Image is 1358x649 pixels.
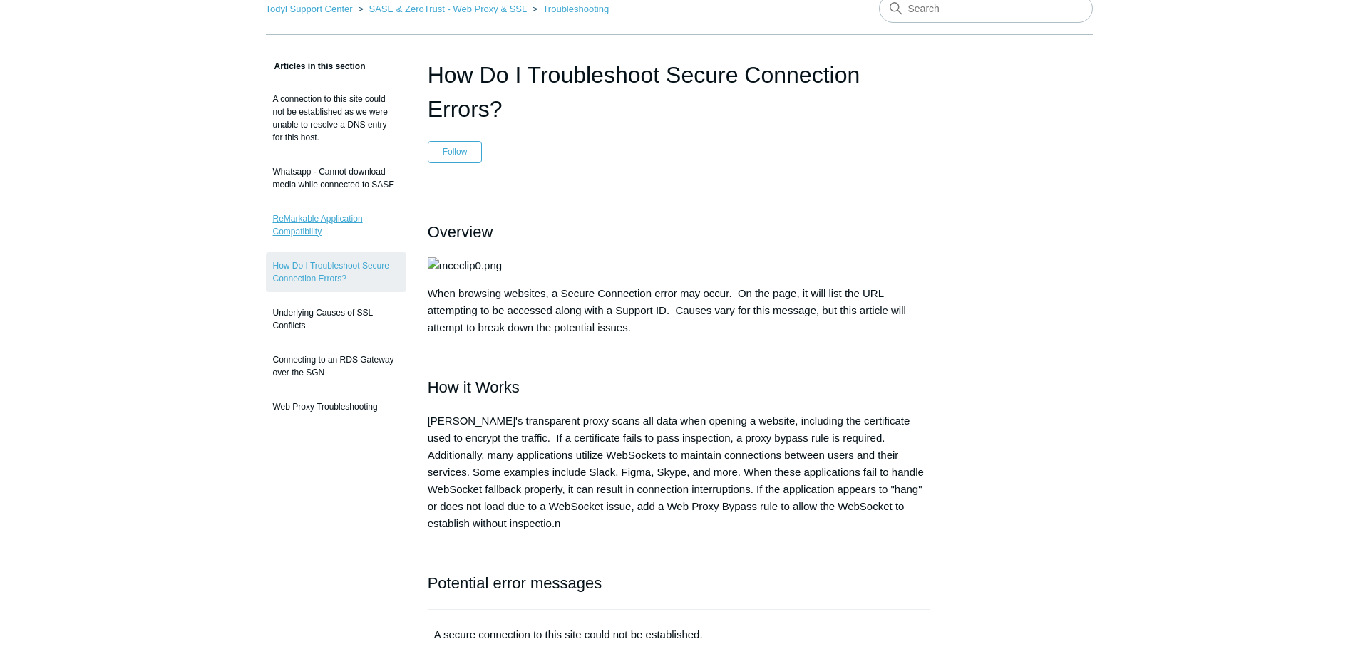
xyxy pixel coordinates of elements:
[428,141,483,162] button: Follow Article
[428,58,931,126] h1: How Do I Troubleshoot Secure Connection Errors?
[428,571,931,596] h2: Potential error messages
[266,346,406,386] a: Connecting to an RDS Gateway over the SGN
[428,257,502,274] img: mceclip0.png
[266,4,356,14] li: Todyl Support Center
[428,285,931,336] p: When browsing websites, a Secure Connection error may occur. On the page, it will list the URL at...
[369,4,526,14] a: SASE & ZeroTrust - Web Proxy & SSL
[428,375,931,400] h2: How it Works
[266,61,366,71] span: Articles in this section
[266,85,406,151] a: A connection to this site could not be established as we were unable to resolve a DNS entry for t...
[266,205,406,245] a: ReMarkable Application Compatibility
[355,4,529,14] li: SASE & ZeroTrust - Web Proxy & SSL
[428,219,931,244] h2: Overview
[266,393,406,420] a: Web Proxy Troubleshooting
[428,412,931,532] p: [PERSON_NAME]'s transparent proxy scans all data when opening a website, including the certificat...
[529,4,609,14] li: Troubleshooting
[266,299,406,339] a: Underlying Causes of SSL Conflicts
[266,158,406,198] a: Whatsapp - Cannot download media while connected to SASE
[266,4,353,14] a: Todyl Support Center
[266,252,406,292] a: How Do I Troubleshoot Secure Connection Errors?
[434,626,925,643] p: A secure connection to this site could not be established.
[542,4,609,14] a: Troubleshooting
